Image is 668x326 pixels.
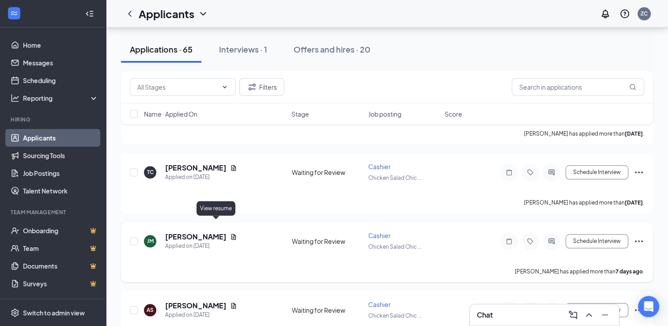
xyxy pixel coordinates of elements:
[625,130,643,137] b: [DATE]
[147,168,154,176] div: TC
[584,310,594,320] svg: ChevronUp
[515,268,644,275] p: [PERSON_NAME] has applied more than .
[198,8,208,19] svg: ChevronDown
[477,310,493,320] h3: Chat
[598,308,612,322] button: Minimize
[525,238,536,245] svg: Tag
[23,72,98,89] a: Scheduling
[294,44,370,55] div: Offers and hires · 20
[638,296,659,317] div: Open Intercom Messenger
[368,312,422,319] span: Chicken Salad Chic ...
[11,308,19,317] svg: Settings
[130,44,192,55] div: Applications · 65
[634,236,644,246] svg: Ellipses
[230,164,237,171] svg: Document
[368,300,391,308] span: Cashier
[292,237,363,246] div: Waiting for Review
[85,9,94,18] svg: Collapse
[125,8,135,19] svg: ChevronLeft
[247,82,257,92] svg: Filter
[504,238,514,245] svg: Note
[11,208,97,216] div: Team Management
[147,237,154,245] div: JM
[568,310,578,320] svg: ComposeMessage
[582,308,596,322] button: ChevronUp
[137,82,218,92] input: All Stages
[625,199,643,206] b: [DATE]
[368,174,422,181] span: Chicken Salad Chic ...
[504,169,514,176] svg: Note
[566,303,628,317] button: Schedule Interview
[566,234,628,248] button: Schedule Interview
[524,130,644,137] p: [PERSON_NAME] has applied more than .
[230,233,237,240] svg: Document
[11,116,97,123] div: Hiring
[23,275,98,292] a: SurveysCrown
[10,9,19,18] svg: WorkstreamLogo
[566,165,628,179] button: Schedule Interview
[368,231,391,239] span: Cashier
[368,110,401,118] span: Job posting
[165,242,237,250] div: Applied on [DATE]
[239,78,284,96] button: Filter Filters
[23,164,98,182] a: Job Postings
[546,169,557,176] svg: ActiveChat
[165,232,226,242] h5: [PERSON_NAME]
[368,163,391,171] span: Cashier
[525,169,536,176] svg: Tag
[619,8,630,19] svg: QuestionInfo
[23,129,98,147] a: Applicants
[23,94,99,102] div: Reporting
[139,6,194,21] h1: Applicants
[292,168,363,177] div: Waiting for Review
[11,94,19,102] svg: Analysis
[566,308,580,322] button: ComposeMessage
[524,199,644,206] p: [PERSON_NAME] has applied more than .
[165,163,226,173] h5: [PERSON_NAME]
[23,308,85,317] div: Switch to admin view
[165,301,226,311] h5: [PERSON_NAME]
[147,306,154,314] div: AS
[165,311,237,319] div: Applied on [DATE]
[512,78,644,96] input: Search in applications
[196,201,235,216] div: View resume
[230,302,237,309] svg: Document
[546,238,557,245] svg: ActiveChat
[165,173,237,182] div: Applied on [DATE]
[445,110,462,118] span: Score
[219,44,267,55] div: Interviews · 1
[291,110,309,118] span: Stage
[23,239,98,257] a: TeamCrown
[23,222,98,239] a: OnboardingCrown
[600,8,611,19] svg: Notifications
[23,147,98,164] a: Sourcing Tools
[615,268,643,275] b: 7 days ago
[221,83,228,91] svg: ChevronDown
[292,306,363,315] div: Waiting for Review
[600,310,610,320] svg: Minimize
[634,167,644,178] svg: Ellipses
[23,54,98,72] a: Messages
[23,182,98,200] a: Talent Network
[23,36,98,54] a: Home
[368,243,422,250] span: Chicken Salad Chic ...
[641,10,648,17] div: ZC
[144,110,197,118] span: Name · Applied On
[23,257,98,275] a: DocumentsCrown
[634,305,644,315] svg: Ellipses
[629,83,636,91] svg: MagnifyingGlass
